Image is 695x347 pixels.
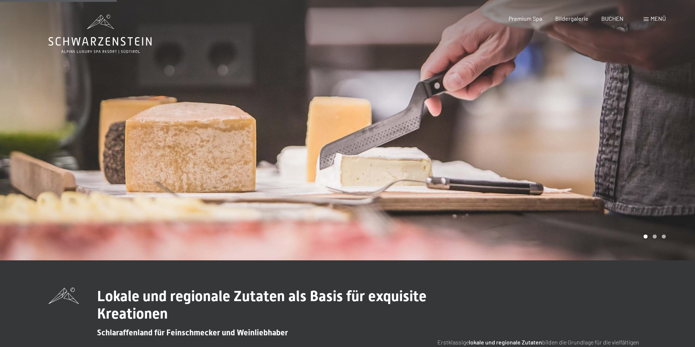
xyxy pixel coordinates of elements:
div: Carousel Page 1 (Current Slide) [644,234,648,238]
a: Bildergalerie [555,15,588,22]
span: Menü [650,15,666,22]
span: Lokale und regionale Zutaten als Basis für exquisite Kreationen [97,288,426,322]
div: Carousel Page 2 [653,234,657,238]
span: Schlaraffenland für Feinschmecker und Weinliebhaber [97,328,288,337]
a: Premium Spa [509,15,542,22]
div: Carousel Pagination [641,234,666,238]
strong: lokale und regionale Zutaten [469,339,542,346]
a: BUCHEN [601,15,623,22]
div: Carousel Page 3 [662,234,666,238]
